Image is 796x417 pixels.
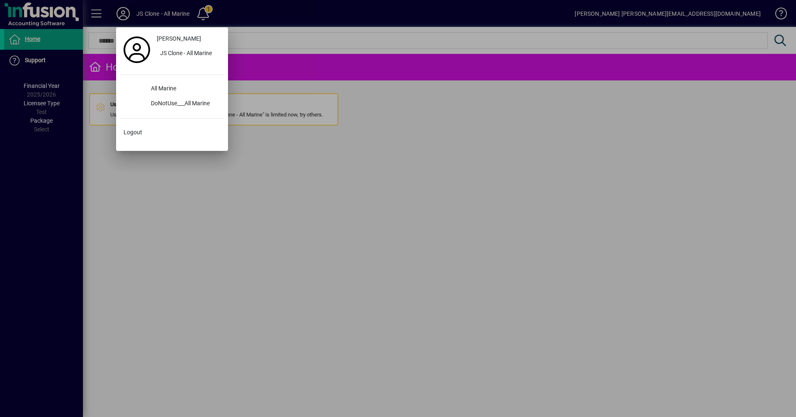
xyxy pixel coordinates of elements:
div: All Marine [144,82,224,97]
button: All Marine [120,82,224,97]
div: DoNotUse___All Marine [144,97,224,112]
span: Logout [124,128,142,137]
span: [PERSON_NAME] [157,34,201,43]
a: Profile [120,42,153,57]
button: JS Clone - All Marine [153,46,224,61]
a: [PERSON_NAME] [153,32,224,46]
button: Logout [120,125,224,140]
button: DoNotUse___All Marine [120,97,224,112]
